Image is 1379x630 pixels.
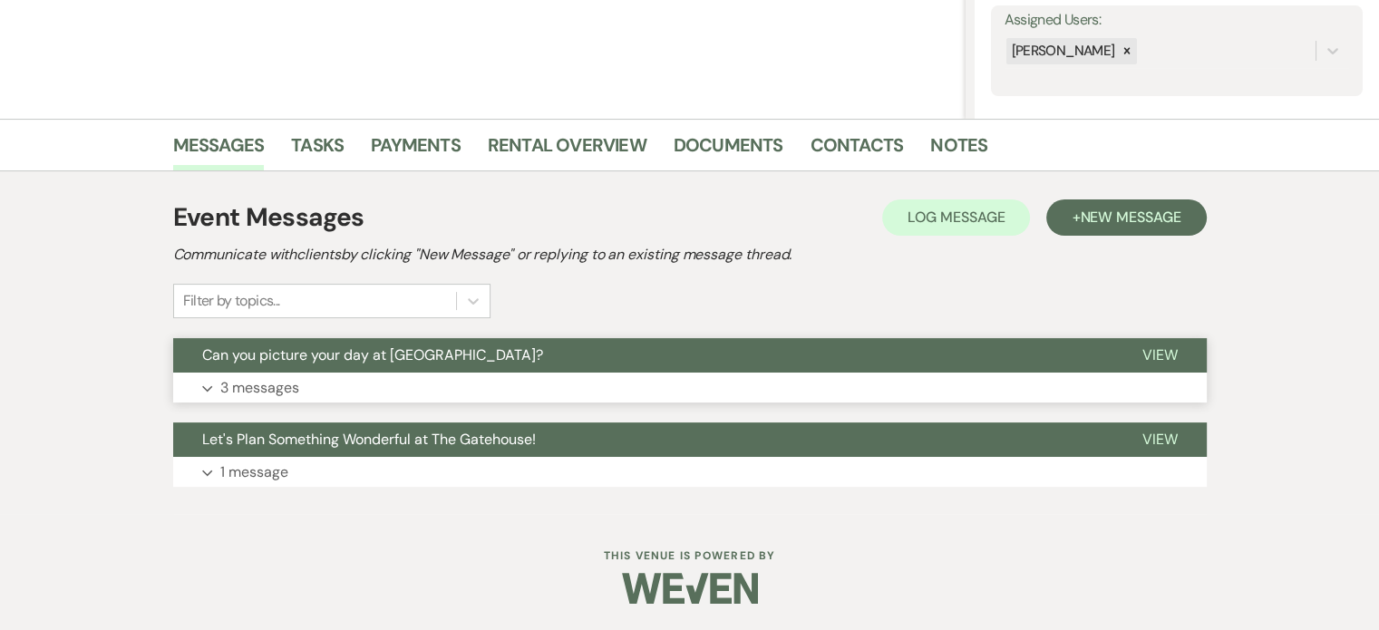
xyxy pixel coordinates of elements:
[674,131,783,170] a: Documents
[1142,345,1178,364] span: View
[930,131,987,170] a: Notes
[1080,208,1180,227] span: New Message
[183,290,280,312] div: Filter by topics...
[291,131,344,170] a: Tasks
[220,460,288,484] p: 1 message
[173,199,364,237] h1: Event Messages
[220,376,299,400] p: 3 messages
[173,422,1113,457] button: Let's Plan Something Wonderful at The Gatehouse!
[1046,199,1206,236] button: +New Message
[1142,430,1178,449] span: View
[173,338,1113,373] button: Can you picture your day at [GEOGRAPHIC_DATA]?
[488,131,646,170] a: Rental Overview
[173,244,1207,266] h2: Communicate with clients by clicking "New Message" or replying to an existing message thread.
[1006,38,1118,64] div: [PERSON_NAME]
[371,131,461,170] a: Payments
[1113,338,1207,373] button: View
[1005,7,1349,34] label: Assigned Users:
[882,199,1030,236] button: Log Message
[811,131,904,170] a: Contacts
[173,373,1207,403] button: 3 messages
[622,557,758,620] img: Weven Logo
[202,430,536,449] span: Let's Plan Something Wonderful at The Gatehouse!
[173,131,265,170] a: Messages
[202,345,543,364] span: Can you picture your day at [GEOGRAPHIC_DATA]?
[908,208,1005,227] span: Log Message
[1113,422,1207,457] button: View
[173,457,1207,488] button: 1 message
